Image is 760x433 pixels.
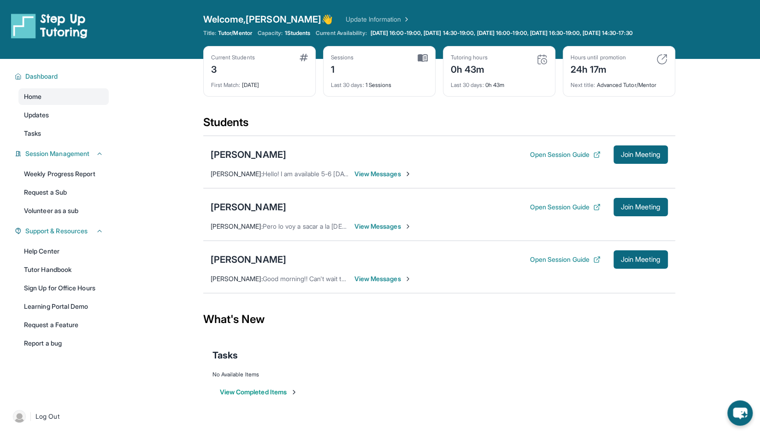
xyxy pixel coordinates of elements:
[354,274,412,283] span: View Messages
[22,226,103,236] button: Support & Resources
[331,81,364,88] span: Last 30 days :
[211,253,286,266] div: [PERSON_NAME]
[613,145,668,164] button: Join Meeting
[536,54,548,65] img: card
[331,61,354,76] div: 1
[571,61,626,76] div: 24h 17m
[18,125,109,142] a: Tasks
[203,29,216,37] span: Title:
[25,149,89,158] span: Session Management
[18,335,109,352] a: Report a bug
[211,222,263,230] span: [PERSON_NAME] :
[11,13,88,39] img: logo
[212,349,238,362] span: Tasks
[203,13,333,26] span: Welcome, [PERSON_NAME] 👋
[22,72,103,81] button: Dashboard
[203,299,675,340] div: What's New
[211,275,263,283] span: [PERSON_NAME] :
[656,54,667,65] img: card
[18,107,109,123] a: Updates
[621,204,660,210] span: Join Meeting
[530,150,600,159] button: Open Session Guide
[220,387,298,397] button: View Completed Items
[211,170,263,178] span: [PERSON_NAME] :
[24,92,41,101] span: Home
[316,29,366,37] span: Current Availability:
[613,250,668,269] button: Join Meeting
[211,148,286,161] div: [PERSON_NAME]
[18,184,109,201] a: Request a Sub
[284,29,310,37] span: 1 Students
[530,202,600,212] button: Open Session Guide
[263,170,597,178] span: Hello! I am available 5-6 [DATE] and 6-7 [DATE] please let me know if this works for you so we ca...
[571,76,667,89] div: Advanced Tutor/Mentor
[25,226,88,236] span: Support & Resources
[24,129,41,138] span: Tasks
[212,371,666,378] div: No Available Items
[258,29,283,37] span: Capacity:
[18,298,109,315] a: Learning Portal Demo
[24,110,49,120] span: Updates
[18,202,109,219] a: Volunteer as a sub
[418,54,428,62] img: card
[18,88,109,105] a: Home
[35,412,59,421] span: Log Out
[727,400,753,426] button: chat-button
[211,201,286,214] div: [PERSON_NAME]
[571,81,595,88] span: Next title :
[451,61,488,76] div: 0h 43m
[404,170,412,178] img: Chevron-Right
[263,275,511,283] span: Good morning!! Can't wait to see [PERSON_NAME] [DATE] from 5-6 for our session :)
[354,169,412,179] span: View Messages
[9,406,109,427] a: |Log Out
[354,222,412,231] span: View Messages
[613,198,668,216] button: Join Meeting
[621,257,660,262] span: Join Meeting
[211,61,255,76] div: 3
[571,54,626,61] div: Hours until promotion
[13,410,26,423] img: user-img
[346,15,410,24] a: Update Information
[300,54,308,61] img: card
[218,29,252,37] span: Tutor/Mentor
[18,317,109,333] a: Request a Feature
[18,280,109,296] a: Sign Up for Office Hours
[263,222,525,230] span: Pero lo voy a sacar a la [DEMOGRAPHIC_DATA] espero estar aquí a tiempo para su sesión
[530,255,600,264] button: Open Session Guide
[331,76,428,89] div: 1 Sessions
[211,76,308,89] div: [DATE]
[404,223,412,230] img: Chevron-Right
[22,149,103,158] button: Session Management
[18,261,109,278] a: Tutor Handbook
[18,166,109,182] a: Weekly Progress Report
[404,275,412,283] img: Chevron-Right
[621,152,660,157] span: Join Meeting
[369,29,635,37] a: [DATE] 16:00-19:00, [DATE] 14:30-19:00, [DATE] 16:00-19:00, [DATE] 16:30-19:00, [DATE] 14:30-17:30
[331,54,354,61] div: Sessions
[18,243,109,260] a: Help Center
[203,115,675,135] div: Students
[25,72,58,81] span: Dashboard
[211,54,255,61] div: Current Students
[29,411,32,422] span: |
[211,81,241,88] span: First Match :
[451,76,548,89] div: 0h 43m
[451,81,484,88] span: Last 30 days :
[451,54,488,61] div: Tutoring hours
[371,29,633,37] span: [DATE] 16:00-19:00, [DATE] 14:30-19:00, [DATE] 16:00-19:00, [DATE] 16:30-19:00, [DATE] 14:30-17:30
[401,15,410,24] img: Chevron Right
